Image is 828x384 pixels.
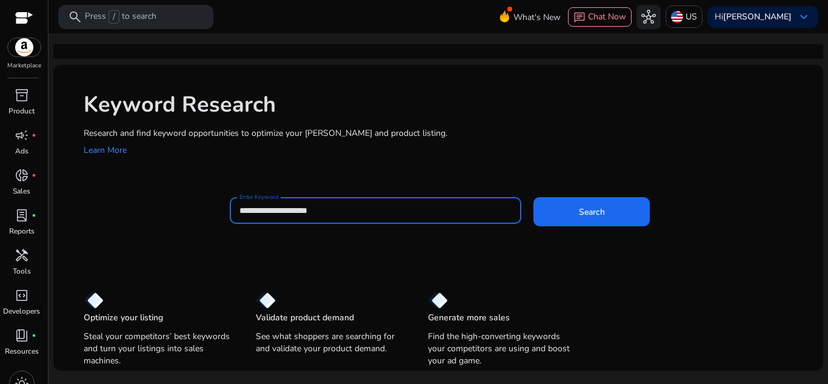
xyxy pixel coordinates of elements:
[84,331,232,367] p: Steal your competitors’ best keywords and turn your listings into sales machines.
[9,226,35,237] p: Reports
[15,128,29,143] span: campaign
[15,146,28,157] p: Ads
[84,144,127,156] a: Learn More
[32,333,36,338] span: fiber_manual_record
[686,6,697,27] p: US
[3,306,40,317] p: Developers
[8,38,41,56] img: amazon.svg
[513,7,561,28] span: What's New
[568,7,632,27] button: chatChat Now
[13,266,31,277] p: Tools
[239,193,278,201] mat-label: Enter Keyword
[32,173,36,178] span: fiber_manual_record
[671,11,683,23] img: us.svg
[15,168,29,183] span: donut_small
[641,10,656,24] span: hub
[84,92,811,118] h1: Keyword Research
[5,346,39,357] p: Resources
[723,11,792,22] b: [PERSON_NAME]
[15,288,29,303] span: code_blocks
[428,331,576,367] p: Find the high-converting keywords your competitors are using and boost your ad game.
[32,133,36,138] span: fiber_manual_record
[7,61,41,70] p: Marketplace
[256,331,404,355] p: See what shoppers are searching for and validate your product demand.
[32,213,36,218] span: fiber_manual_record
[588,11,626,22] span: Chat Now
[256,312,354,324] p: Validate product demand
[428,312,510,324] p: Generate more sales
[15,208,29,223] span: lab_profile
[533,197,650,226] button: Search
[84,312,163,324] p: Optimize your listing
[579,206,605,218] span: Search
[109,10,119,24] span: /
[715,13,792,21] p: Hi
[428,292,448,309] img: diamond.svg
[256,292,276,309] img: diamond.svg
[796,10,811,24] span: keyboard_arrow_down
[573,12,586,24] span: chat
[13,186,30,197] p: Sales
[84,127,811,140] p: Research and find keyword opportunities to optimize your [PERSON_NAME] and product listing.
[84,292,104,309] img: diamond.svg
[636,5,661,29] button: hub
[8,106,35,116] p: Product
[68,10,82,24] span: search
[15,328,29,343] span: book_4
[85,10,156,24] p: Press to search
[15,88,29,103] span: inventory_2
[15,248,29,263] span: handyman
